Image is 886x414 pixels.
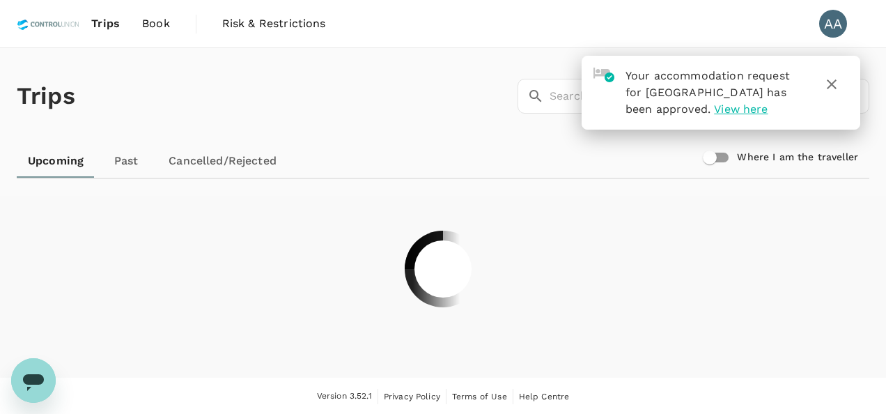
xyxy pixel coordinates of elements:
[17,144,95,178] a: Upcoming
[384,389,440,404] a: Privacy Policy
[519,392,570,401] span: Help Centre
[142,15,170,32] span: Book
[625,69,790,116] span: Your accommodation request for [GEOGRAPHIC_DATA] has been approved.
[452,389,507,404] a: Terms of Use
[157,144,288,178] a: Cancelled/Rejected
[317,390,372,404] span: Version 3.52.1
[714,102,768,116] span: View here
[17,48,75,144] h1: Trips
[519,389,570,404] a: Help Centre
[384,392,440,401] span: Privacy Policy
[95,144,157,178] a: Past
[17,8,80,39] img: Control Union Malaysia Sdn. Bhd.
[550,79,869,114] input: Search by travellers, trips, or destination, label, team
[11,358,56,403] iframe: Button to launch messaging window
[819,10,847,38] div: AA
[737,150,858,165] h6: Where I am the traveller
[593,68,614,82] img: hotel-approved
[452,392,507,401] span: Terms of Use
[222,15,326,32] span: Risk & Restrictions
[91,15,120,32] span: Trips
